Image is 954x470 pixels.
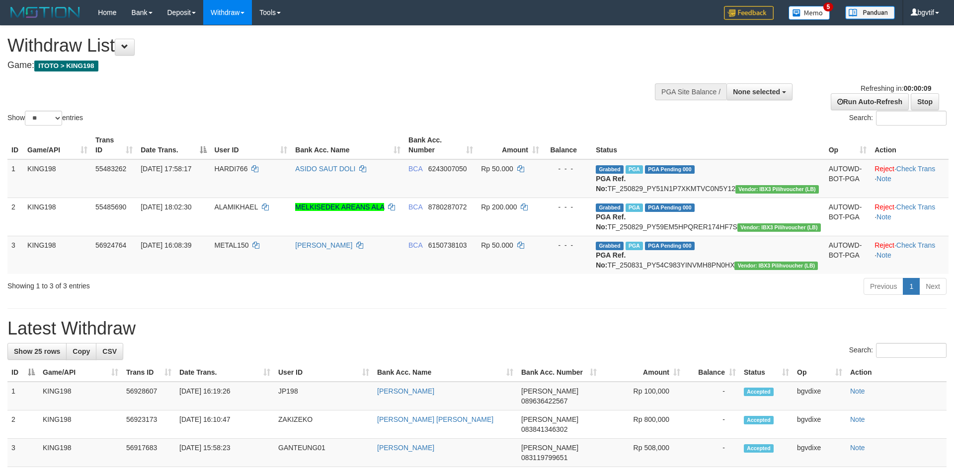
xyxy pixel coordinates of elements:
[876,213,891,221] a: Note
[23,159,91,198] td: KING198
[825,236,871,274] td: AUTOWD-BOT-PGA
[793,439,846,467] td: bgvdixe
[122,410,175,439] td: 56923173
[295,165,355,173] a: ASIDO SAUT DOLI
[7,382,39,410] td: 1
[122,439,175,467] td: 56917683
[295,203,384,211] a: MELKISEDEK AREANS ALA
[871,236,949,274] td: · ·
[215,165,248,173] span: HARDI766
[896,203,936,211] a: Check Trans
[596,251,626,269] b: PGA Ref. No:
[850,415,865,423] a: Note
[7,236,23,274] td: 3
[408,203,422,211] span: BCA
[871,159,949,198] td: · ·
[7,363,39,382] th: ID: activate to sort column descending
[744,444,774,453] span: Accepted
[215,241,249,249] span: METAL150
[408,165,422,173] span: BCA
[377,444,434,452] a: [PERSON_NAME]
[7,439,39,467] td: 3
[655,83,726,100] div: PGA Site Balance /
[23,236,91,274] td: KING198
[596,213,626,231] b: PGA Ref. No:
[831,93,909,110] a: Run Auto-Refresh
[601,439,684,467] td: Rp 508,000
[850,444,865,452] a: Note
[215,203,258,211] span: ALAMIKHAEL
[175,363,274,382] th: Date Trans.: activate to sort column ascending
[726,83,793,100] button: None selected
[543,131,592,159] th: Balance
[102,347,117,355] span: CSV
[274,363,373,382] th: User ID: activate to sort column ascending
[684,382,740,410] td: -
[141,165,191,173] span: [DATE] 17:58:17
[874,241,894,249] a: Reject
[793,382,846,410] td: bgvdixe
[592,131,825,159] th: Status
[861,84,931,92] span: Refreshing in:
[645,242,695,250] span: PGA Pending
[874,203,894,211] a: Reject
[896,241,936,249] a: Check Trans
[864,278,903,295] a: Previous
[845,6,895,19] img: panduan.png
[645,165,695,174] span: PGA Pending
[684,410,740,439] td: -
[601,410,684,439] td: Rp 800,000
[874,165,894,173] a: Reject
[547,164,588,174] div: - - -
[137,131,210,159] th: Date Trans.: activate to sort column descending
[684,439,740,467] td: -
[733,88,780,96] span: None selected
[175,410,274,439] td: [DATE] 16:10:47
[521,444,578,452] span: [PERSON_NAME]
[377,387,434,395] a: [PERSON_NAME]
[601,363,684,382] th: Amount: activate to sort column ascending
[377,415,493,423] a: [PERSON_NAME] [PERSON_NAME]
[95,203,126,211] span: 55485690
[626,203,643,212] span: Marked by bgvdixe
[7,5,83,20] img: MOTION_logo.png
[73,347,90,355] span: Copy
[789,6,830,20] img: Button%20Memo.svg
[521,415,578,423] span: [PERSON_NAME]
[274,382,373,410] td: JP198
[404,131,477,159] th: Bank Acc. Number: activate to sort column ascending
[122,382,175,410] td: 56928607
[211,131,292,159] th: User ID: activate to sort column ascending
[295,241,352,249] a: [PERSON_NAME]
[39,382,122,410] td: KING198
[481,165,513,173] span: Rp 50.000
[596,242,624,250] span: Grabbed
[141,241,191,249] span: [DATE] 16:08:39
[428,165,467,173] span: Copy 6243007050 to clipboard
[871,131,949,159] th: Action
[592,236,825,274] td: TF_250831_PY54C983YINVMH8PN0HX
[849,111,947,126] label: Search:
[825,159,871,198] td: AUTOWD-BOT-PGA
[96,343,123,360] a: CSV
[645,203,695,212] span: PGA Pending
[903,84,931,92] strong: 00:00:09
[547,202,588,212] div: - - -
[626,242,643,250] span: Marked by bgvdixe
[23,198,91,236] td: KING198
[7,319,947,338] h1: Latest Withdraw
[596,165,624,174] span: Grabbed
[7,131,23,159] th: ID
[596,175,626,193] b: PGA Ref. No:
[39,439,122,467] td: KING198
[175,382,274,410] td: [DATE] 16:19:26
[7,111,83,126] label: Show entries
[592,198,825,236] td: TF_250829_PY59EM5HPQRER174HF7S
[793,410,846,439] td: bgvdixe
[876,343,947,358] input: Search:
[684,363,740,382] th: Balance: activate to sort column ascending
[825,198,871,236] td: AUTOWD-BOT-PGA
[871,198,949,236] td: · ·
[25,111,62,126] select: Showentries
[823,2,834,11] span: 5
